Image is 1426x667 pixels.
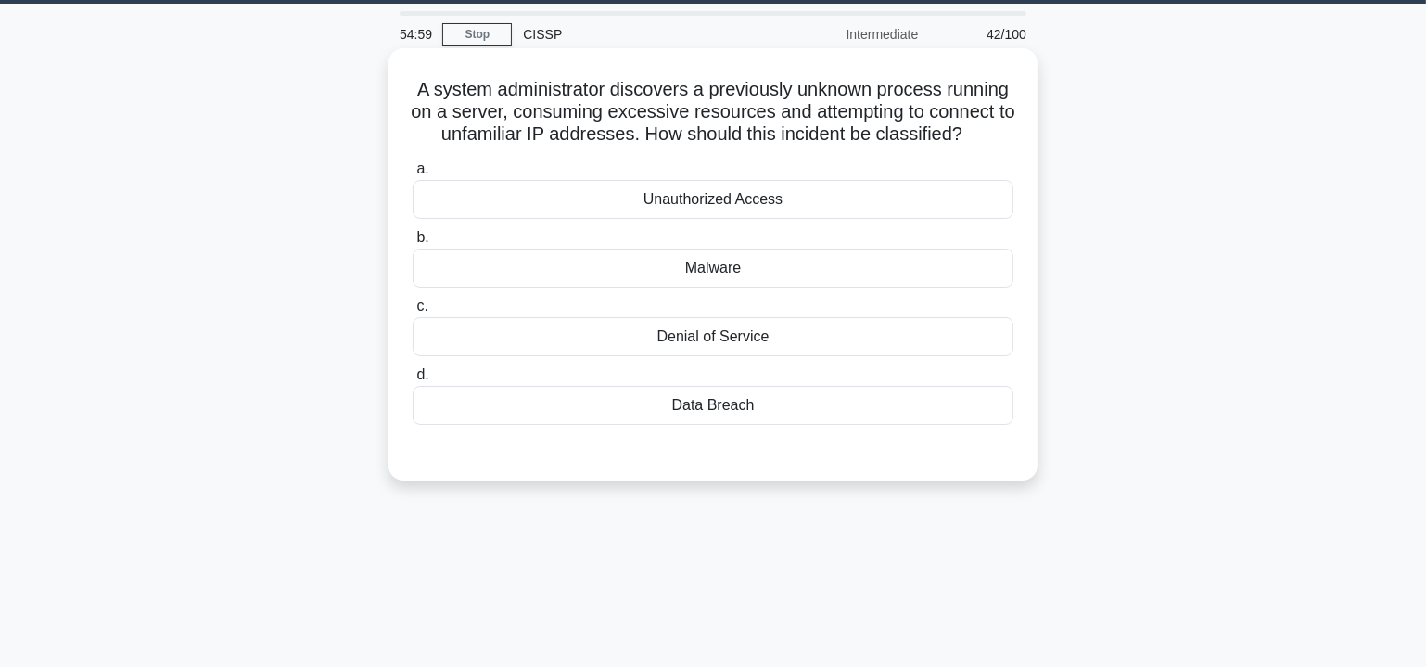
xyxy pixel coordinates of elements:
div: Intermediate [767,16,929,53]
span: d. [416,366,428,382]
a: Stop [442,23,512,46]
span: b. [416,229,428,245]
div: Malware [413,249,1013,288]
span: c. [416,298,427,314]
div: 42/100 [929,16,1038,53]
h5: A system administrator discovers a previously unknown process running on a server, consuming exce... [411,78,1015,147]
div: Denial of Service [413,317,1013,356]
div: 54:59 [388,16,442,53]
div: Unauthorized Access [413,180,1013,219]
div: Data Breach [413,386,1013,425]
div: CISSP [512,16,767,53]
span: a. [416,160,428,176]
